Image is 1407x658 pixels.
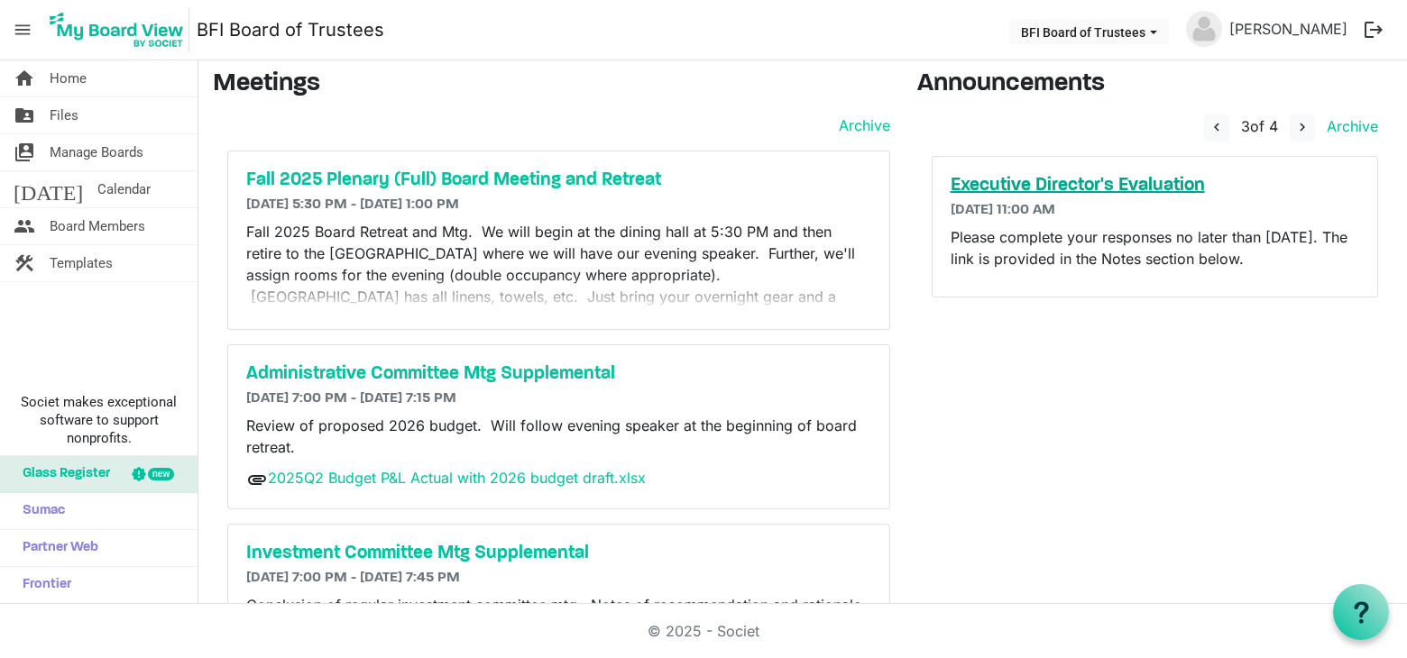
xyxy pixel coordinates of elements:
span: of 4 [1241,117,1278,135]
p: Please complete your responses no later than [DATE]. The link is provided in the Notes section be... [951,226,1360,270]
span: Frontier [14,567,71,603]
h3: Announcements [917,69,1393,100]
span: [DATE] 11:00 AM [951,203,1055,217]
span: Templates [50,245,113,281]
span: attachment [246,469,268,490]
div: new [148,468,174,480]
span: navigate_before [1209,119,1225,135]
h3: Meetings [213,69,890,100]
span: construction [14,245,35,281]
span: Home [50,60,87,96]
p: Conclusion of regular investment committee mtg. Notes of recommendation and rationale are attached. [246,594,871,637]
span: navigate_next [1294,119,1310,135]
span: Board Members [50,208,145,244]
a: [PERSON_NAME] [1222,11,1355,47]
p: Fall 2025 Board Retreat and Mtg. We will begin at the dining hall at 5:30 PM and then retire to t... [246,221,871,329]
button: BFI Board of Trustees dropdownbutton [1009,19,1169,44]
button: navigate_next [1290,114,1315,142]
span: folder_shared [14,97,35,133]
a: Executive Director's Evaluation [951,175,1360,196]
a: Investment Committee Mtg Supplemental [246,543,871,564]
span: home [14,60,35,96]
span: people [14,208,35,244]
span: Files [50,97,78,133]
a: My Board View Logo [44,7,197,52]
span: Calendar [97,171,151,207]
h6: [DATE] 5:30 PM - [DATE] 1:00 PM [246,196,871,214]
a: Archive [832,114,890,136]
p: Review of proposed 2026 budget. Will follow evening speaker at the beginning of board retreat. [246,415,871,458]
a: Fall 2025 Plenary (Full) Board Meeting and Retreat [246,169,871,191]
a: © 2025 - Societ [648,622,759,640]
h6: [DATE] 7:00 PM - [DATE] 7:45 PM [246,570,871,587]
a: BFI Board of Trustees [197,12,384,48]
span: [DATE] [14,171,83,207]
span: Glass Register [14,456,110,492]
span: Sumac [14,493,65,529]
h6: [DATE] 7:00 PM - [DATE] 7:15 PM [246,390,871,407]
a: Archive [1320,117,1378,135]
button: navigate_before [1204,114,1229,142]
span: 3 [1241,117,1250,135]
span: switch_account [14,134,35,170]
span: menu [5,13,40,47]
span: Societ makes exceptional software to support nonprofits. [8,393,189,447]
a: Administrative Committee Mtg Supplemental [246,363,871,385]
span: Manage Boards [50,134,143,170]
img: no-profile-picture.svg [1186,11,1222,47]
img: My Board View Logo [44,7,189,52]
span: Partner Web [14,530,98,566]
a: 2025Q2 Budget P&L Actual with 2026 budget draft.xlsx [268,469,646,487]
button: logout [1355,11,1393,49]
